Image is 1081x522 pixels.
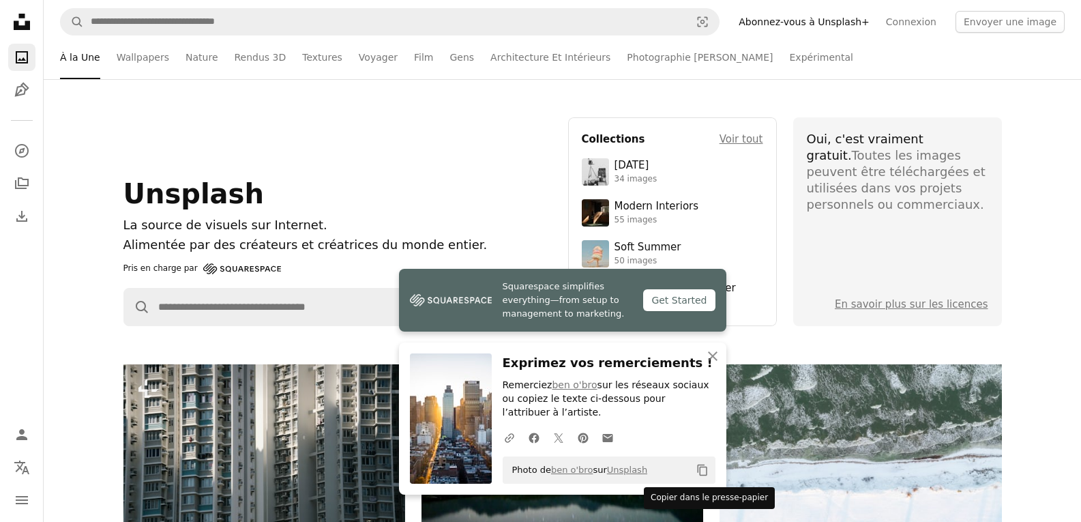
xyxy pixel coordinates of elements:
a: Historique de téléchargement [8,203,35,230]
a: Rendus 3D [235,35,286,79]
p: Remerciez sur les réseaux sociaux ou copiez le texte ci-dessous pour l’attribuer à l’artiste. [503,379,715,420]
a: Modern Interiors55 images [582,199,763,227]
a: Wallpapers [117,35,169,79]
img: photo-1682590564399-95f0109652fe [582,158,609,186]
a: Partager par mail [595,424,620,451]
img: premium_photo-1747189286942-bc91257a2e39 [582,199,609,227]
a: Expérimental [790,35,853,79]
a: Textures [302,35,342,79]
button: Recherche de visuels [686,9,719,35]
button: Rechercher sur Unsplash [124,289,150,325]
div: 34 images [614,174,657,185]
span: Squarespace simplifies everything—from setup to management to marketing. [503,280,633,321]
h1: La source de visuels sur Internet. [123,216,552,235]
a: Squarespace simplifies everything—from setup to management to marketing.Get Started [399,269,726,332]
button: Langue [8,454,35,481]
span: Oui, c'est vraiment gratuit. [807,132,923,162]
a: Abonnez-vous à Unsplash+ [730,11,878,33]
div: 50 images [614,256,681,267]
a: Photographie [PERSON_NAME] [627,35,773,79]
a: Gens [449,35,474,79]
a: Mediterranean Summer50 images [582,281,763,308]
a: Connexion / S’inscrire [8,421,35,448]
div: 55 images [614,215,699,226]
a: Connexion [878,11,945,33]
a: ben o'bro [551,465,593,475]
a: Unsplash [607,465,647,475]
span: Unsplash [123,178,264,209]
button: Copier dans le presse-papier [691,459,714,482]
a: Partagez-lePinterest [571,424,595,451]
a: Photos [8,44,35,71]
a: Illustrations [8,76,35,104]
a: Collections [8,170,35,197]
img: premium_photo-1749544311043-3a6a0c8d54af [582,240,609,267]
form: Rechercher des visuels sur tout le site [60,8,720,35]
h4: Collections [582,131,645,147]
a: Film [414,35,433,79]
a: Voir tout [720,131,763,147]
div: Soft Summer [614,241,681,255]
a: Voyager [359,35,398,79]
a: Partagez-leFacebook [522,424,546,451]
a: Partagez-leTwitter [546,424,571,451]
div: Copier dans le presse-papier [644,487,775,509]
p: Alimentée par des créateurs et créatrices du monde entier. [123,235,552,255]
div: Toutes les images peuvent être téléchargées et utilisées dans vos projets personnels ou commerciaux. [807,131,988,213]
a: Pris en charge par [123,261,281,277]
form: Rechercher des visuels sur tout le site [123,288,552,326]
a: Paysage enneigé avec de l’eau gelée [720,463,1001,476]
h3: Exprimez vos remerciements ! [503,353,715,373]
a: Nature [186,35,218,79]
button: Menu [8,487,35,514]
a: De grands immeubles d’appartements avec de nombreuses fenêtres et balcons. [123,449,405,461]
button: Envoyer une image [956,11,1065,33]
button: Rechercher sur Unsplash [61,9,84,35]
a: Accueil — Unsplash [8,8,35,38]
a: ben o'bro [552,379,597,390]
img: file-1747939142011-51e5cc87e3c9 [410,290,492,310]
a: Architecture Et Intérieurs [490,35,610,79]
a: Explorer [8,137,35,164]
div: Modern Interiors [614,200,699,214]
a: [DATE]34 images [582,158,763,186]
a: En savoir plus sur les licences [835,298,988,310]
span: Photo de sur [505,459,648,481]
div: Get Started [643,289,715,311]
div: [DATE] [614,159,657,173]
a: Soft Summer50 images [582,240,763,267]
